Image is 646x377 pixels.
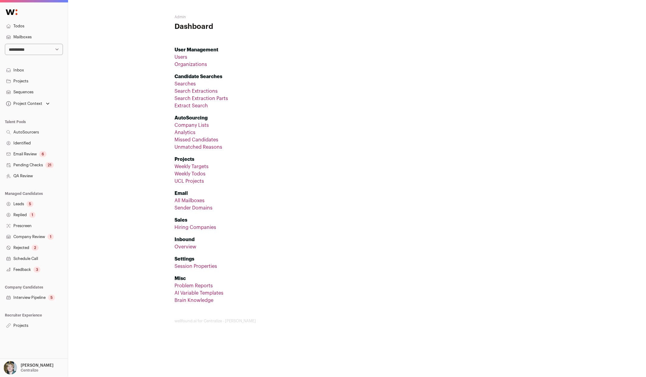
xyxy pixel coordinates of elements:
[175,218,188,223] strong: Sales
[4,361,17,375] img: 6494470-medium_jpg
[175,157,195,162] strong: Projects
[175,123,209,128] a: Company Lists
[175,319,540,323] footer: wellfound:ai for Centralize - [PERSON_NAME]
[175,225,216,230] a: Hiring Companies
[39,151,47,157] div: 6
[175,22,296,32] h1: Dashboard
[175,198,205,203] a: All Mailboxes
[175,81,196,86] a: Searches
[175,206,213,210] a: Sender Domains
[21,363,54,368] p: [PERSON_NAME]
[29,212,36,218] div: 1
[175,191,188,196] strong: Email
[175,171,206,176] a: Weekly Todos
[175,276,186,281] strong: Misc
[48,295,55,301] div: 5
[175,264,217,269] a: Session Properties
[175,47,219,52] strong: User Management
[175,237,195,242] strong: Inbound
[175,137,219,142] a: Missed Candidates
[2,361,55,375] button: Open dropdown
[21,368,38,373] p: Centralize
[175,291,224,296] a: AI Variable Templates
[175,145,223,150] a: Unmatched Reasons
[175,89,218,94] a: Search Extractions
[2,6,21,18] img: Wellfound
[175,55,188,60] a: Users
[47,234,54,240] div: 1
[33,267,40,273] div: 3
[175,103,208,108] a: Extract Search
[175,283,213,288] a: Problem Reports
[175,74,223,79] strong: Candidate Searches
[175,257,195,261] strong: Settings
[175,130,196,135] a: Analytics
[45,162,54,168] div: 21
[5,101,42,106] div: Project Context
[175,116,208,120] strong: AutoSourcing
[175,15,296,19] h2: Admin
[175,179,204,184] a: UCL Projects
[175,62,207,67] a: Organizations
[175,244,197,249] a: Overview
[26,201,33,207] div: 5
[32,245,39,251] div: 2
[5,99,51,108] button: Open dropdown
[175,164,209,169] a: Weekly Targets
[175,298,214,303] a: Brain Knowledge
[175,96,228,101] a: Search Extraction Parts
